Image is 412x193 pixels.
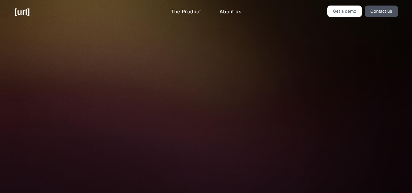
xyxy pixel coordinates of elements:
[165,6,206,18] a: The Product
[365,6,398,17] a: Contact us
[214,6,247,18] a: About us
[14,6,30,18] a: [URL]
[327,6,362,17] a: Get a demo
[99,39,312,65] h2: Turn your cameras into AI agents for better retail performance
